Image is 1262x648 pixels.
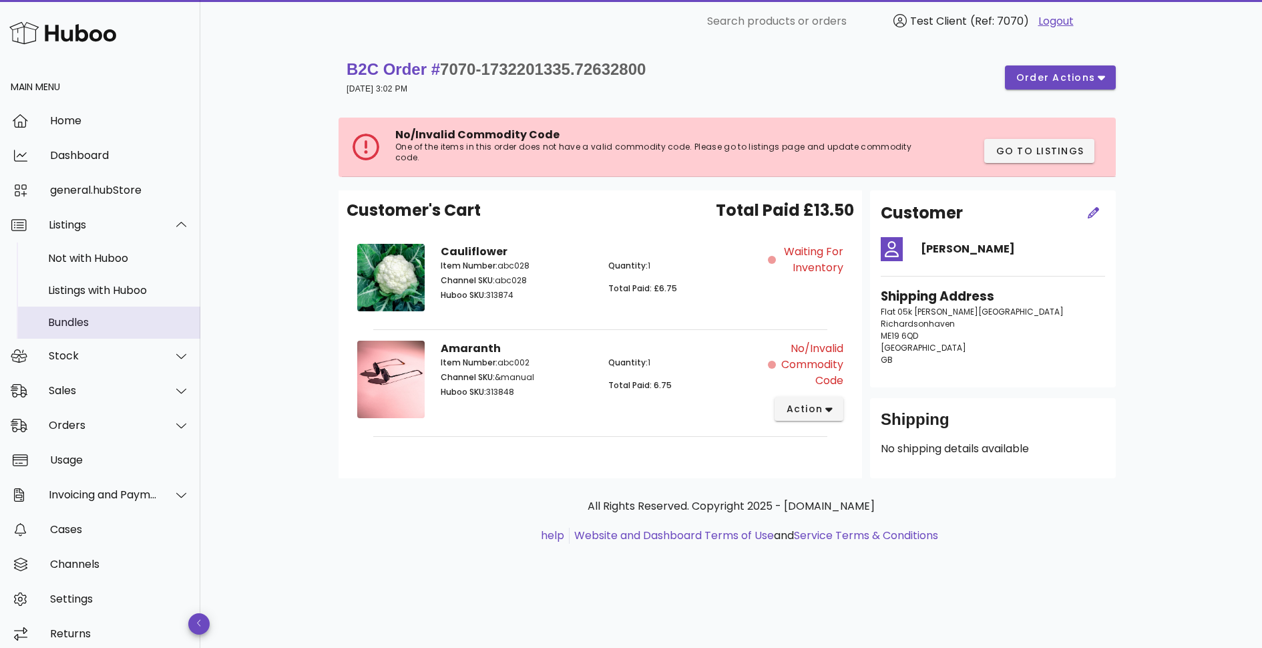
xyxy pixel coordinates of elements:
strong: B2C Order # [347,60,646,78]
div: Not with Huboo [48,252,190,265]
span: Flat 05k [PERSON_NAME][GEOGRAPHIC_DATA] [881,306,1064,317]
span: GB [881,354,893,365]
div: Orders [49,419,158,432]
p: 1 [608,260,760,272]
p: All Rights Reserved. Copyright 2025 - [DOMAIN_NAME] [349,498,1113,514]
div: general.hubStore [50,184,190,196]
span: action [785,402,823,416]
span: ME19 6QD [881,330,918,341]
div: Home [50,114,190,127]
span: Go to Listings [995,144,1084,158]
img: Product Image [357,244,425,311]
p: abc028 [441,260,592,272]
li: and [570,528,938,544]
span: Item Number: [441,260,497,271]
div: Settings [50,593,190,605]
span: No/Invalid Commodity Code [779,341,843,389]
button: Go to Listings [984,139,1094,163]
span: Quantity: [608,260,648,271]
span: Total Paid £13.50 [716,198,854,222]
button: action [775,397,843,421]
a: Logout [1038,13,1074,29]
a: help [541,528,564,543]
span: Total Paid: 6.75 [608,379,672,391]
span: Waiting for Inventory [779,244,843,276]
img: Product Image [357,341,425,418]
strong: Amaranth [441,341,501,356]
span: Total Paid: £6.75 [608,283,677,294]
p: 313848 [441,386,592,398]
p: abc028 [441,275,592,287]
div: Stock [49,349,158,362]
a: Website and Dashboard Terms of Use [574,528,774,543]
p: 313874 [441,289,592,301]
a: Service Terms & Conditions [794,528,938,543]
div: Listings [49,218,158,231]
div: Dashboard [50,149,190,162]
div: Bundles [48,316,190,329]
img: Huboo Logo [9,19,116,47]
small: [DATE] 3:02 PM [347,84,407,94]
span: Customer's Cart [347,198,481,222]
span: Test Client [910,13,967,29]
p: One of the items in this order does not have a valid commodity code. Please go to listings page a... [395,142,919,163]
div: Invoicing and Payments [49,488,158,501]
div: Usage [50,454,190,466]
span: Channel SKU: [441,371,495,383]
button: order actions [1005,65,1116,90]
p: 1 [608,357,760,369]
span: Item Number: [441,357,497,368]
div: Listings with Huboo [48,284,190,297]
p: &manual [441,371,592,383]
div: Returns [50,627,190,640]
h3: Shipping Address [881,287,1105,306]
span: order actions [1016,71,1096,85]
h4: [PERSON_NAME] [921,241,1105,257]
p: No shipping details available [881,441,1105,457]
strong: Cauliflower [441,244,507,259]
p: abc002 [441,357,592,369]
span: Huboo SKU: [441,289,486,301]
span: Richardsonhaven [881,318,955,329]
h2: Customer [881,201,963,225]
div: Cases [50,523,190,536]
span: Quantity: [608,357,648,368]
span: 7070-1732201335.72632800 [440,60,646,78]
div: Shipping [881,409,1105,441]
div: Sales [49,384,158,397]
span: Channel SKU: [441,275,495,286]
span: No/Invalid Commodity Code [395,127,560,142]
div: Channels [50,558,190,571]
span: [GEOGRAPHIC_DATA] [881,342,966,353]
span: (Ref: 7070) [970,13,1029,29]
span: Huboo SKU: [441,386,486,397]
